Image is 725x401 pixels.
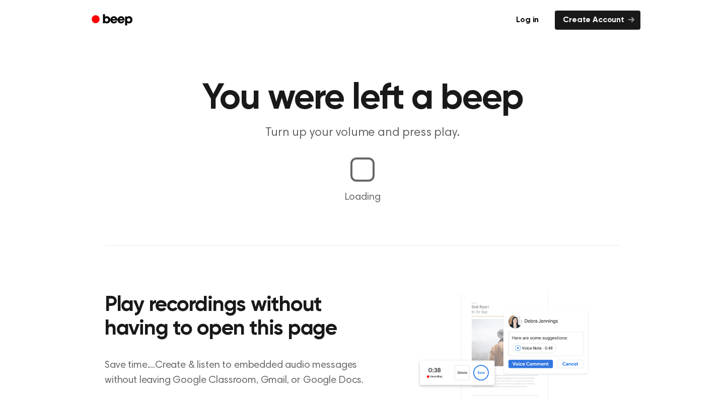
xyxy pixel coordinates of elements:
[12,190,713,205] p: Loading
[169,125,556,141] p: Turn up your volume and press play.
[555,11,640,30] a: Create Account
[105,81,620,117] h1: You were left a beep
[105,358,376,388] p: Save time....Create & listen to embedded audio messages without leaving Google Classroom, Gmail, ...
[85,11,141,30] a: Beep
[506,9,549,32] a: Log in
[105,294,376,342] h2: Play recordings without having to open this page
